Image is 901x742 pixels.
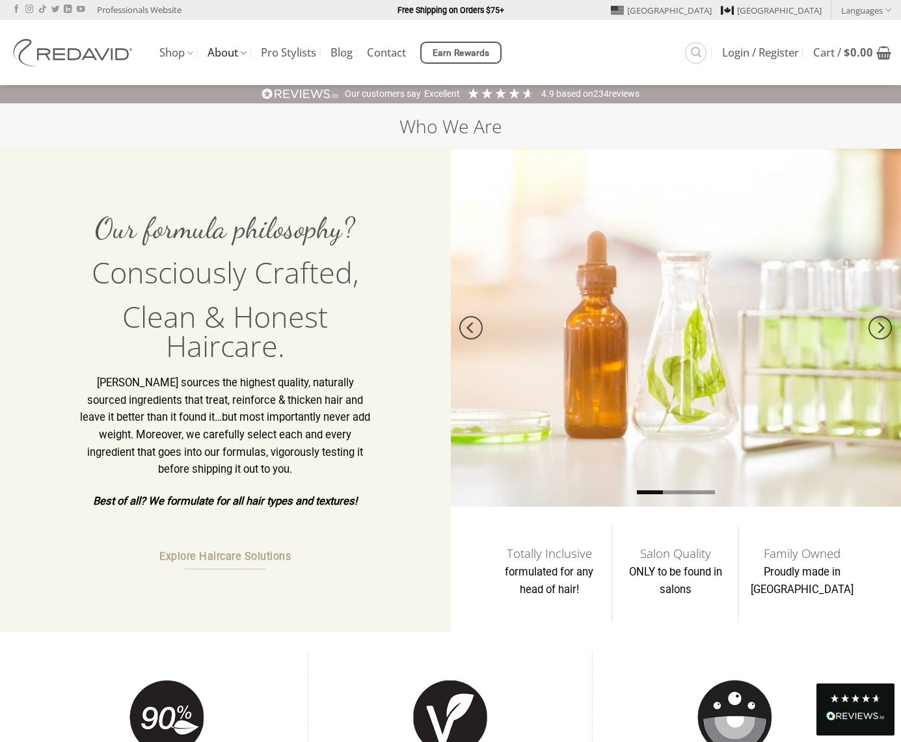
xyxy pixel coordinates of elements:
div: 4.91 Stars [466,86,535,100]
div: Read All Reviews [826,709,885,726]
a: View cart [813,38,891,67]
p: formulated for any head of hair! [496,564,603,598]
span: 4.9 [541,88,556,99]
a: Earn Rewards [420,42,502,64]
a: Pro Stylists [261,41,316,64]
span: Earn Rewards [433,46,490,60]
p: [PERSON_NAME] sources the highest quality, naturally sourced ingredients that treat, reinforce & ... [76,375,374,479]
a: Shop [159,40,193,66]
a: Follow on LinkedIn [64,5,72,14]
a: Follow on TikTok [38,5,46,14]
p: Proudly made in [GEOGRAPHIC_DATA] [749,564,856,598]
a: Follow on Twitter [51,5,59,14]
h4: Family Owned [749,549,856,558]
div: Read All Reviews [816,683,894,735]
p: ONLY to be found in salons [622,564,729,598]
span: $ [844,45,850,60]
h4: Totally Inclusive [496,549,603,558]
div: Our customers say [345,88,421,101]
div: 4.8 Stars [829,693,881,704]
a: Follow on Instagram [25,5,33,14]
a: Explore Haircare Solutions [157,544,293,570]
a: Login / Register [722,41,799,64]
span: Our formula philosophy? [95,211,355,246]
img: REVIEWS.io [826,711,885,721]
div: Excellent [424,88,460,101]
h4: Salon Quality [622,549,729,558]
li: Page dot 2 [663,490,689,494]
li: Page dot 3 [689,490,715,494]
strong: Free Shipping on Orders $75+ [397,5,504,15]
button: Previous [459,292,483,364]
span: Login / Register [722,47,799,58]
a: Blog [330,41,353,64]
a: Search [685,42,706,64]
img: REDAVID Salon Products | United States [10,39,140,66]
span: reviews [609,88,639,99]
a: Follow on YouTube [77,5,85,14]
a: [GEOGRAPHIC_DATA] [721,1,822,20]
h3: Consciously Crafted, [76,258,374,287]
a: [GEOGRAPHIC_DATA] [611,1,712,20]
bdi: 0.00 [844,45,873,60]
a: Contact [367,41,406,64]
a: Follow on Facebook [12,5,20,14]
span: Cart / [813,47,873,58]
strong: Best of all? We formulate for all hair types and textures! [93,495,357,507]
h3: Clean & Honest Haircare. [76,302,374,360]
span: Explore Haircare Solutions [159,548,291,565]
h1: Who We Are [399,114,502,139]
button: Next [868,292,892,364]
a: About [208,40,247,66]
img: REVIEWS.io [262,88,338,100]
a: Languages [841,1,891,20]
span: 234 [593,88,609,99]
li: Page dot 1 [637,490,663,494]
span: Based on [556,88,593,99]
